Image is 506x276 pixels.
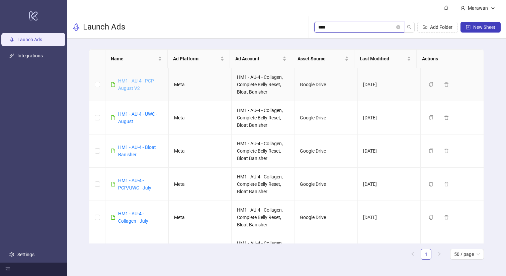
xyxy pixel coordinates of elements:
[72,23,80,31] span: rocket
[294,234,357,267] td: Google Drive
[111,149,115,153] span: file
[407,25,412,30] span: search
[294,168,357,201] td: Google Drive
[421,249,431,259] a: 1
[169,134,232,168] td: Meta
[358,134,421,168] td: [DATE]
[173,55,219,62] span: Ad Platform
[358,101,421,134] td: [DATE]
[407,249,418,260] li: Previous Page
[429,215,433,220] span: copy
[429,82,433,87] span: copy
[294,134,357,168] td: Google Drive
[292,50,354,68] th: Asset Source
[437,252,441,256] span: right
[358,168,421,201] td: [DATE]
[444,5,448,10] span: bell
[473,24,495,30] span: New Sheet
[434,249,445,260] li: Next Page
[168,50,230,68] th: Ad Platform
[358,234,421,267] td: [DATE]
[111,215,115,220] span: file
[465,4,491,12] div: Marawan
[232,201,294,234] td: HM1 - AU-4 - Collagen, Complete Belly Reset, Bloat Banisher
[407,249,418,260] button: left
[417,50,479,68] th: Actions
[429,115,433,120] span: copy
[294,68,357,101] td: Google Drive
[118,145,156,157] a: HM1 - AU-4 - Bloat Banisher
[111,55,157,62] span: Name
[358,68,421,101] td: [DATE]
[444,82,449,87] span: delete
[17,37,42,42] a: Launch Ads
[434,249,445,260] button: right
[444,215,449,220] span: delete
[491,6,495,10] span: down
[235,55,281,62] span: Ad Account
[417,22,458,33] button: Add Folder
[5,267,10,272] span: menu-fold
[169,101,232,134] td: Meta
[429,149,433,153] span: copy
[232,168,294,201] td: HM1 - AU-4 - Collagen, Complete Belly Reset, Bloat Banisher
[232,234,294,267] td: HM1 - AU-4 - Collagen, Complete Belly Reset, Bloat Banisher
[230,50,292,68] th: Ad Account
[411,252,415,256] span: left
[118,111,157,124] a: HM1 - AU-4 - UWC - August
[354,50,417,68] th: Last Modified
[450,249,484,260] div: Page Size
[460,22,501,33] button: New Sheet
[444,182,449,186] span: delete
[169,234,232,267] td: Meta
[466,25,471,30] span: plus-square
[421,249,431,260] li: 1
[232,101,294,134] td: HM1 - AU-4 - Collagen, Complete Belly Reset, Bloat Banisher
[17,252,34,257] a: Settings
[83,22,125,33] h3: Launch Ads
[430,24,452,30] span: Add Folder
[460,6,465,10] span: user
[169,168,232,201] td: Meta
[232,134,294,168] td: HM1 - AU-4 - Collagen, Complete Belly Reset, Bloat Banisher
[454,249,480,259] span: 50 / page
[232,68,294,101] td: HM1 - AU-4 - Collagen, Complete Belly Reset, Bloat Banisher
[360,55,406,62] span: Last Modified
[396,25,400,29] button: close-circle
[111,82,115,87] span: file
[169,68,232,101] td: Meta
[118,211,148,224] a: HM1 - AU-4 - Collagen - July
[358,201,421,234] td: [DATE]
[444,115,449,120] span: delete
[298,55,343,62] span: Asset Source
[105,50,168,68] th: Name
[17,53,43,58] a: Integrations
[111,115,115,120] span: file
[429,182,433,186] span: copy
[444,149,449,153] span: delete
[169,201,232,234] td: Meta
[118,178,151,190] a: HM1 - AU-4 - PCP/UWC - July
[423,25,427,30] span: folder-add
[294,101,357,134] td: Google Drive
[118,78,156,91] a: HM1 - AU-4 - PCP - August V2
[111,182,115,186] span: file
[294,201,357,234] td: Google Drive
